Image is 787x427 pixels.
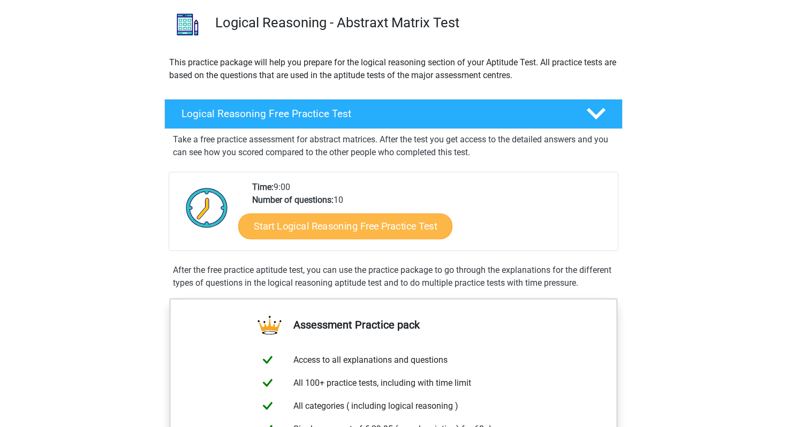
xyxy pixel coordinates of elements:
[252,182,274,192] b: Time:
[169,264,618,289] div: After the free practice aptitude test, you can use the practice package to go through the explana...
[169,56,618,82] p: This practice package will help you prepare for the logical reasoning section of your Aptitude Te...
[252,195,334,205] b: Number of questions:
[165,2,210,47] img: logical reasoning
[180,181,234,234] img: Clock
[160,99,627,129] a: Logical Reasoning Free Practice Test
[215,14,614,31] h3: Logical Reasoning - Abstraxt Matrix Test
[244,181,617,250] div: 9:00 10
[238,213,452,239] a: Start Logical Reasoning Free Practice Test
[181,108,569,120] h4: Logical Reasoning Free Practice Test
[173,133,614,159] p: Take a free practice assessment for abstract matrices. After the test you get access to the detai...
